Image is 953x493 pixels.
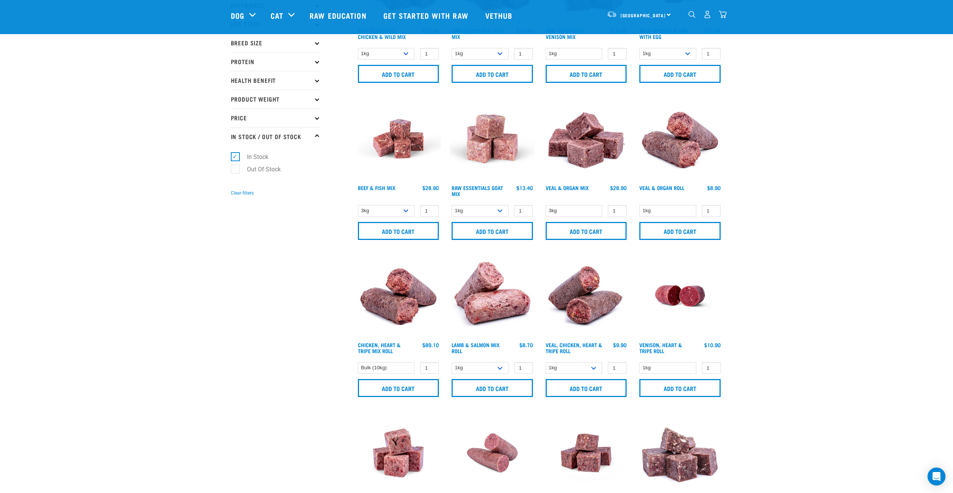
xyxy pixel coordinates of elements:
[703,10,711,18] img: user.png
[637,96,723,181] img: Veal Organ Mix Roll 01
[358,343,401,352] a: Chicken, Heart & Tripe Mix Roll
[613,342,627,348] div: $9.90
[639,379,721,397] input: Add to cart
[422,185,439,191] div: $28.90
[358,186,395,189] a: Beef & Fish Mix
[422,342,439,348] div: $89.10
[639,65,721,83] input: Add to cart
[544,253,629,339] img: 1263 Chicken Organ Roll 02
[450,96,535,181] img: Goat M Ix 38448
[231,52,321,71] p: Protein
[358,65,439,83] input: Add to cart
[231,90,321,108] p: Product Weight
[702,205,721,217] input: 1
[546,379,627,397] input: Add to cart
[608,48,627,60] input: 1
[356,253,441,339] img: Chicken Heart Tripe Roll 01
[420,205,439,217] input: 1
[452,222,533,240] input: Add to cart
[546,222,627,240] input: Add to cart
[231,127,321,146] p: In Stock / Out Of Stock
[231,108,321,127] p: Price
[688,11,696,18] img: home-icon-1@2x.png
[235,152,271,162] label: In Stock
[702,362,721,374] input: 1
[231,10,244,21] a: Dog
[608,362,627,374] input: 1
[452,343,500,352] a: Lamb & Salmon Mix Roll
[519,342,533,348] div: $8.70
[707,185,721,191] div: $8.90
[420,48,439,60] input: 1
[235,165,284,174] label: Out Of Stock
[514,205,533,217] input: 1
[928,468,946,486] div: Open Intercom Messenger
[637,253,723,339] img: Raw Essentials Venison Heart & Tripe Hypoallergenic Raw Pet Food Bulk Roll Unwrapped
[478,0,522,30] a: Vethub
[608,205,627,217] input: 1
[450,253,535,339] img: 1261 Lamb Salmon Roll 01
[231,33,321,52] p: Breed Size
[546,186,589,189] a: Veal & Organ Mix
[302,0,376,30] a: Raw Education
[719,10,727,18] img: home-icon@2x.png
[639,186,684,189] a: Veal & Organ Roll
[452,65,533,83] input: Add to cart
[607,11,617,18] img: van-moving.png
[514,48,533,60] input: 1
[639,222,721,240] input: Add to cart
[231,71,321,90] p: Health Benefit
[516,185,533,191] div: $13.40
[544,96,629,181] img: 1158 Veal Organ Mix 01
[452,379,533,397] input: Add to cart
[358,222,439,240] input: Add to cart
[621,14,666,16] span: [GEOGRAPHIC_DATA]
[231,190,254,196] button: Clear filters
[376,0,478,30] a: Get started with Raw
[704,342,721,348] div: $10.90
[420,362,439,374] input: 1
[358,379,439,397] input: Add to cart
[702,48,721,60] input: 1
[514,362,533,374] input: 1
[639,343,682,352] a: Venison, Heart & Tripe Roll
[271,10,283,21] a: Cat
[610,185,627,191] div: $28.90
[452,186,503,195] a: Raw Essentials Goat Mix
[546,65,627,83] input: Add to cart
[356,96,441,181] img: Beef Mackerel 1
[546,343,602,352] a: Veal, Chicken, Heart & Tripe Roll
